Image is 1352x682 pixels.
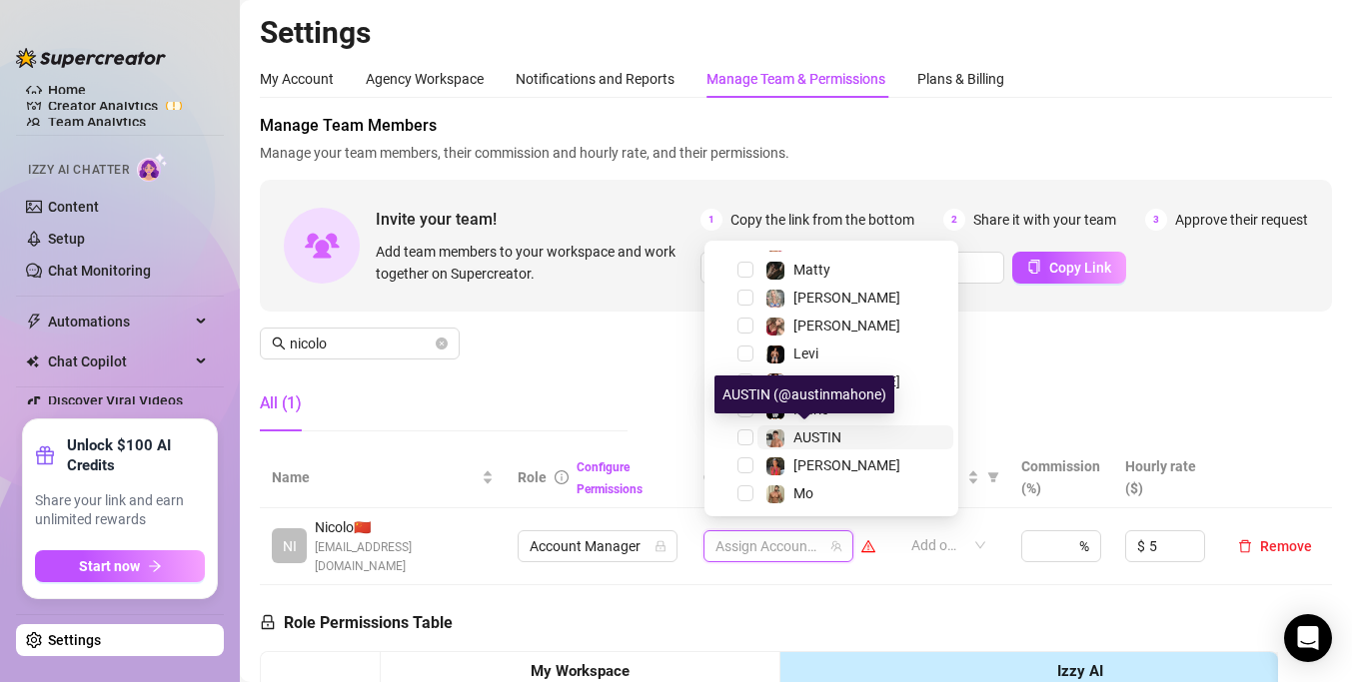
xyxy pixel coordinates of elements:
a: Configure Permissions [577,460,643,496]
img: AI Chatter [137,153,168,182]
span: Select tree node [737,290,753,306]
span: Select tree node [737,457,753,473]
span: Select tree node [737,318,753,334]
a: Chat Monitoring [48,263,151,279]
span: Start now [79,558,140,574]
span: [PERSON_NAME] [793,457,900,473]
span: 1 [700,209,722,231]
span: team [830,540,842,552]
a: Setup [48,231,85,247]
span: copy [1027,260,1041,274]
div: Agency Workspace [366,68,484,90]
div: Manage Team & Permissions [706,68,885,90]
div: All (1) [260,391,302,415]
img: logo-BBDzfeDw.svg [16,48,166,68]
strong: My Workspace [531,662,630,680]
span: filter [983,462,1003,492]
span: Manage your team members, their commission and hourly rate, and their permissions. [260,142,1332,164]
img: Elsa [766,290,784,308]
button: Remove [1230,534,1320,558]
span: Role [518,469,547,485]
span: lock [655,540,667,552]
button: close-circle [436,338,448,349]
span: info-circle [555,470,569,484]
span: [EMAIL_ADDRESS][DOMAIN_NAME] [315,538,494,576]
a: Team Analytics [48,114,146,130]
span: [PERSON_NAME] [793,318,900,334]
a: Discover Viral Videos [48,392,183,408]
span: Automations [48,306,190,338]
a: Creator Analytics exclamation-circle [48,90,208,122]
span: 2 [943,209,965,231]
span: warning [861,539,875,553]
span: Account Manager [530,531,666,561]
span: Nicolo 🇨🇳 [315,516,494,538]
div: Open Intercom Messenger [1284,614,1332,662]
th: Commission (%) [1009,447,1114,508]
span: Levi [793,345,818,361]
span: search [272,337,286,350]
span: NI [283,535,297,557]
span: lock [260,614,276,630]
span: [PERSON_NAME] [793,290,900,306]
span: Name [272,466,478,488]
img: Rachel [766,318,784,336]
span: Select tree node [737,373,753,389]
span: Invite your team! [376,207,700,232]
a: Home [48,82,86,98]
a: Settings [48,632,101,648]
span: Select tree node [737,429,753,445]
div: Notifications and Reports [516,68,675,90]
th: Name [260,447,506,508]
img: Matty [766,262,784,280]
button: Copy Link [1012,252,1126,284]
span: Mo [793,485,813,501]
span: Matty [793,262,830,278]
span: filter [987,471,999,483]
span: Approve their request [1175,209,1308,231]
span: Select tree node [737,345,753,361]
img: Levi [766,345,784,363]
span: Remove [1260,538,1312,554]
div: Plans & Billing [917,68,1004,90]
img: Mo [766,485,784,503]
span: gift [35,445,55,465]
span: AUSTIN [793,429,841,445]
input: Search members [290,333,432,354]
span: [PERSON_NAME] [793,373,900,389]
span: Select tree node [737,262,753,278]
span: Creator accounts [703,466,857,488]
span: Copy the link from the bottom [730,209,914,231]
span: Izzy AI Chatter [28,161,129,180]
img: Chat Copilot [26,354,39,368]
th: Hourly rate ($) [1113,447,1218,508]
span: Chat Copilot [48,345,190,377]
strong: Izzy AI [1057,662,1103,680]
span: Add team members to your workspace and work together on Supercreator. [376,241,692,285]
span: thunderbolt [26,314,42,330]
span: Share it with your team [973,209,1116,231]
div: My Account [260,68,334,90]
h2: Settings [260,14,1332,52]
div: AUSTIN (@austinmahone) [714,375,894,413]
img: Molly [766,373,784,391]
h5: Role Permissions Table [260,611,453,635]
span: Copy Link [1049,260,1111,276]
span: 3 [1145,209,1167,231]
span: arrow-right [148,559,162,573]
button: Start nowarrow-right [35,550,205,582]
a: Content [48,199,99,215]
span: Share your link and earn unlimited rewards [35,491,205,530]
strong: Unlock $100 AI Credits [67,435,205,475]
span: delete [1238,539,1252,553]
img: AUSTIN [766,429,784,447]
span: Select tree node [737,485,753,501]
img: Genny [766,457,784,475]
span: Manage Team Members [260,114,1332,138]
